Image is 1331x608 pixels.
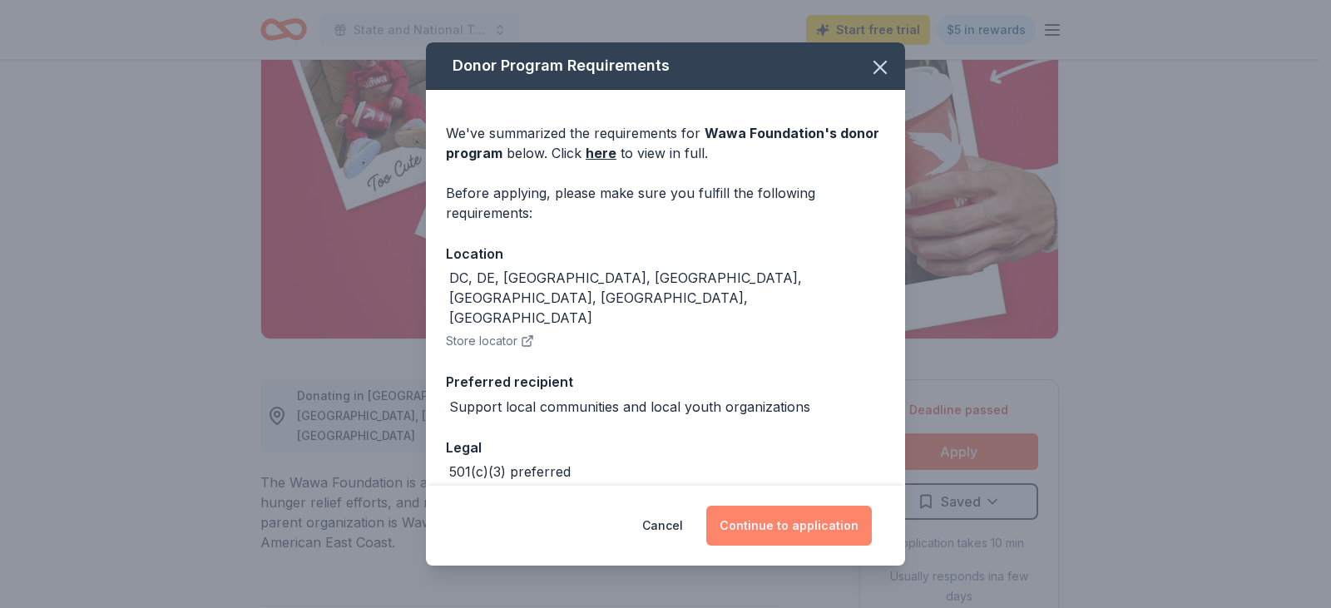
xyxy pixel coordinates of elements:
[446,123,885,163] div: We've summarized the requirements for below. Click to view in full.
[449,397,810,417] div: Support local communities and local youth organizations
[586,143,616,163] a: here
[446,183,885,223] div: Before applying, please make sure you fulfill the following requirements:
[449,462,571,482] div: 501(c)(3) preferred
[642,506,683,546] button: Cancel
[426,42,905,90] div: Donor Program Requirements
[446,243,885,264] div: Location
[449,268,885,328] div: DC, DE, [GEOGRAPHIC_DATA], [GEOGRAPHIC_DATA], [GEOGRAPHIC_DATA], [GEOGRAPHIC_DATA], [GEOGRAPHIC_D...
[706,506,872,546] button: Continue to application
[446,331,534,351] button: Store locator
[446,437,885,458] div: Legal
[446,371,885,393] div: Preferred recipient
